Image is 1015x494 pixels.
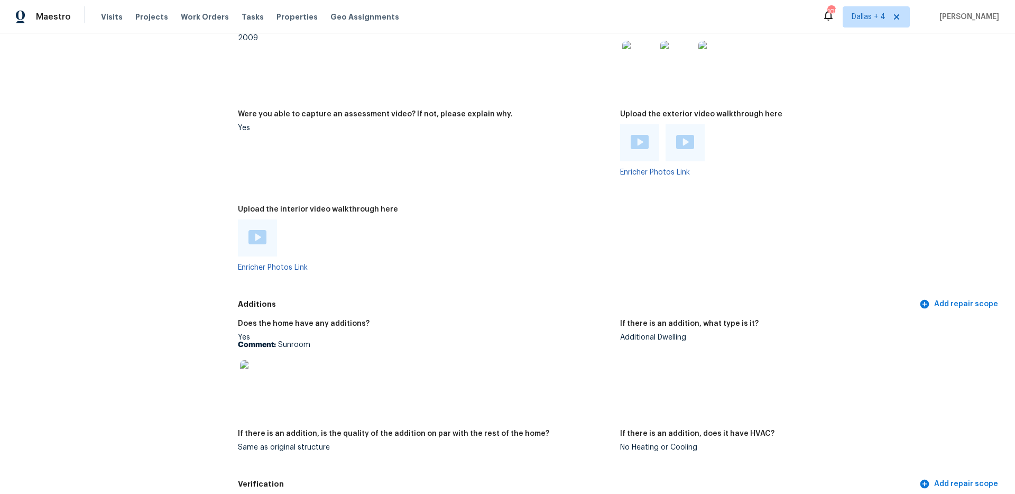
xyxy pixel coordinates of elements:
a: Play Video [676,135,694,151]
b: Comment: [238,341,276,349]
h5: If there is an addition, does it have HVAC? [620,430,774,437]
div: Additional Dwelling [620,334,994,341]
img: Play Video [248,230,266,244]
span: Add repair scope [921,478,998,491]
div: 105 [827,6,835,17]
span: Add repair scope [921,298,998,311]
img: Play Video [631,135,649,149]
span: [PERSON_NAME] [935,12,999,22]
span: Properties [276,12,318,22]
h5: Upload the interior video walkthrough here [238,206,398,213]
h5: Verification [238,479,917,490]
a: Enricher Photos Link [620,169,690,176]
a: Enricher Photos Link [238,264,308,271]
span: Maestro [36,12,71,22]
h5: If there is an addition, is the quality of the addition on par with the rest of the home? [238,430,549,437]
button: Add repair scope [917,474,1002,494]
h5: Additions [238,299,917,310]
span: Work Orders [181,12,229,22]
h5: Were you able to capture an assessment video? If not, please explain why. [238,111,513,118]
span: Projects [135,12,168,22]
div: Yes [238,334,612,400]
a: Play Video [248,230,266,246]
div: Same as original structure [238,444,612,451]
img: Play Video [676,135,694,149]
a: Play Video [631,135,649,151]
span: Visits [101,12,123,22]
div: Yes [238,124,612,132]
div: 2009 [238,34,612,42]
span: Geo Assignments [330,12,399,22]
h5: Does the home have any additions? [238,320,370,327]
p: Sunroom [238,341,612,349]
span: Dallas + 4 [852,12,885,22]
span: Tasks [242,13,264,21]
h5: Upload the exterior video walkthrough here [620,111,782,118]
h5: If there is an addition, what type is it? [620,320,759,327]
div: No Heating or Cooling [620,444,994,451]
button: Add repair scope [917,295,1002,314]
